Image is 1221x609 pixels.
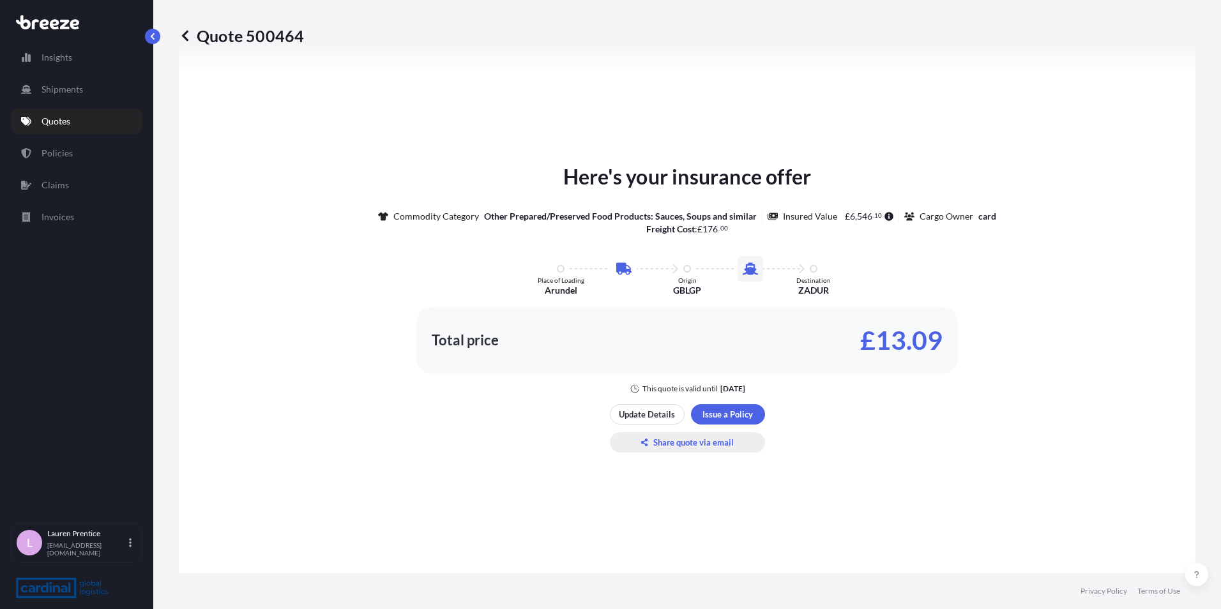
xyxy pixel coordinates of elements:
[545,284,577,297] p: Arundel
[179,26,304,46] p: Quote 500464
[642,384,718,394] p: This quote is valid until
[783,210,837,223] p: Insured Value
[860,330,943,350] p: £13.09
[702,408,753,421] p: Issue a Policy
[796,276,831,284] p: Destination
[47,529,126,539] p: Lauren Prentice
[42,147,73,160] p: Policies
[720,384,745,394] p: [DATE]
[42,115,70,128] p: Quotes
[11,109,142,134] a: Quotes
[857,212,872,221] span: 546
[484,210,757,223] p: Other Prepared/Preserved Food Products: Sauces, Soups and similar
[393,210,479,223] p: Commodity Category
[855,212,857,221] span: ,
[646,223,695,234] b: Freight Cost
[673,284,701,297] p: GBLGP
[27,536,33,549] span: L
[646,223,728,236] p: :
[432,334,499,347] p: Total price
[47,541,126,557] p: [EMAIL_ADDRESS][DOMAIN_NAME]
[718,226,720,230] span: .
[610,404,685,425] button: Update Details
[873,213,874,218] span: .
[42,83,83,96] p: Shipments
[978,210,996,223] p: card
[610,432,765,453] button: Share quote via email
[653,436,734,449] p: Share quote via email
[702,225,718,234] span: 176
[42,211,74,223] p: Invoices
[42,51,72,64] p: Insights
[11,77,142,102] a: Shipments
[42,179,69,192] p: Claims
[874,213,882,218] span: 10
[697,225,702,234] span: £
[850,212,855,221] span: 6
[798,284,829,297] p: ZADUR
[920,210,973,223] p: Cargo Owner
[563,162,811,192] p: Here's your insurance offer
[1081,586,1127,596] a: Privacy Policy
[11,140,142,166] a: Policies
[691,404,765,425] button: Issue a Policy
[538,276,584,284] p: Place of Loading
[11,172,142,198] a: Claims
[11,204,142,230] a: Invoices
[720,226,728,230] span: 00
[1137,586,1180,596] a: Terms of Use
[678,276,697,284] p: Origin
[16,578,109,598] img: organization-logo
[845,212,850,221] span: £
[619,408,675,421] p: Update Details
[11,45,142,70] a: Insights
